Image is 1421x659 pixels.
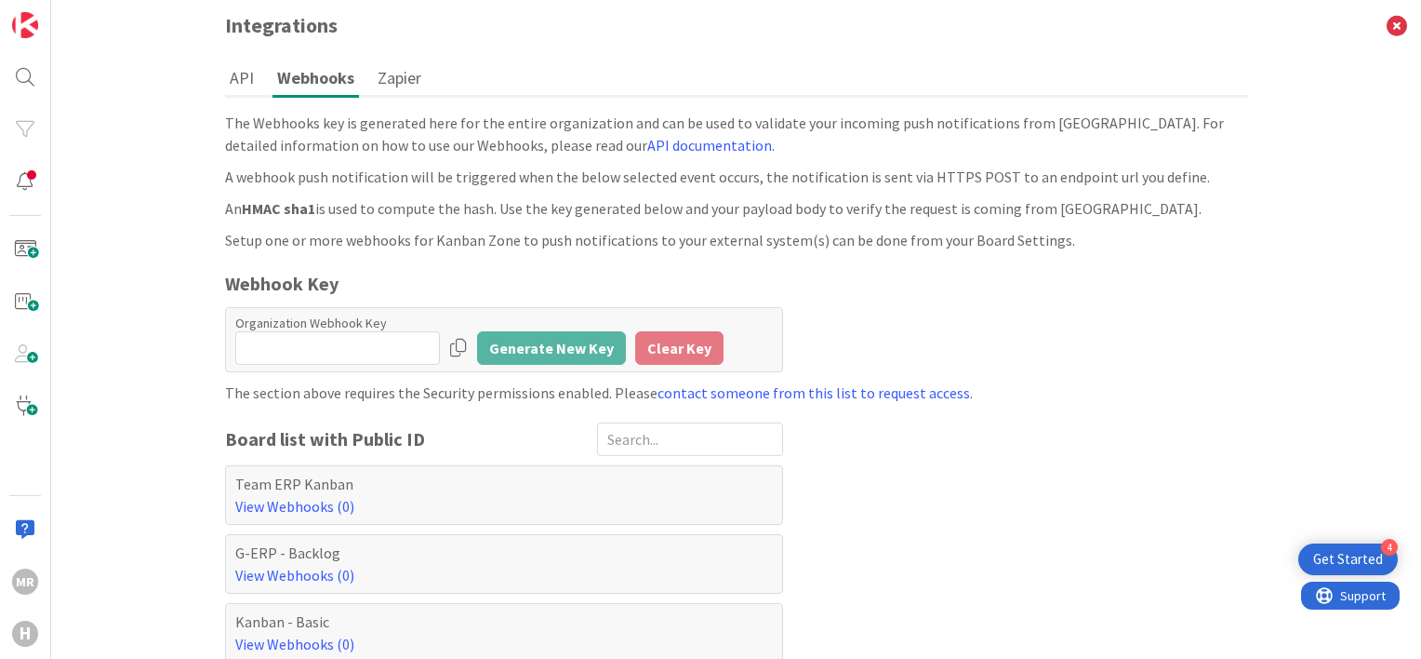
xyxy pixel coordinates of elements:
[657,383,970,402] a: contact someone from this list to request access
[12,621,38,647] div: H
[272,61,359,98] button: Webhooks
[235,566,354,585] a: View Webhooks (0)
[235,473,354,495] div: Team ERP Kanban
[597,423,783,456] input: Search...
[225,197,1248,220] div: An is used to compute the hash. Use the key generated below and your payload body to verify the r...
[225,425,425,453] span: Board list with Public ID
[1298,544,1398,575] div: Open Get Started checklist, remaining modules: 4
[225,112,1248,156] div: The Webhooks key is generated here for the entire organization and can be used to validate your i...
[225,166,1248,188] div: A webhook push notification will be triggered when the below selected event occurs, the notificat...
[235,497,354,516] a: View Webhooks (0)
[225,382,1248,404] div: The section above requires the Security permissions enabled. Please .
[12,12,38,38] img: Visit kanbanzone.com
[235,542,354,564] div: G-ERP - Backlog
[647,136,772,155] a: API documentation
[477,331,626,365] button: Generate New Key
[225,270,783,298] div: Webhook Key
[12,569,38,595] div: MR
[242,199,315,218] b: HMAC sha1
[39,3,85,25] span: Support
[1313,550,1383,569] div: Get Started
[235,611,354,633] div: Kanban - Basic
[373,61,426,95] button: Zapier
[1381,539,1398,556] div: 4
[235,315,440,331] label: Organization Webhook Key
[235,635,354,653] a: View Webhooks (0)
[225,61,259,95] button: API
[635,331,724,365] button: Clear Key
[225,229,1248,251] div: Setup one or more webhooks for Kanban Zone to push notifications to your external system(s) can b...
